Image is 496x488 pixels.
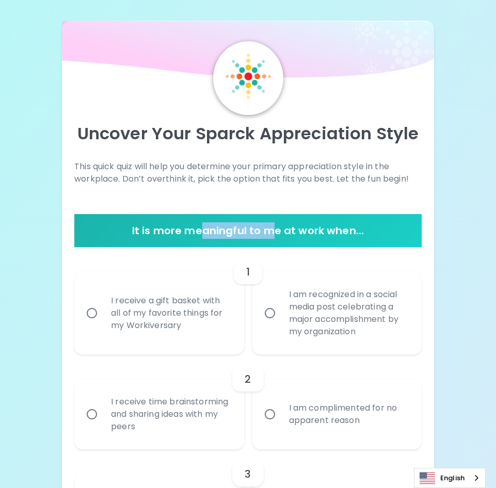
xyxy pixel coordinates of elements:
[245,371,251,387] h6: 2
[74,247,422,354] div: choice-group-check
[103,383,238,445] div: I receive time brainstorming and sharing ideas with my peers
[74,354,422,449] div: choice-group-check
[414,468,485,487] a: English
[62,21,434,83] img: wave
[74,123,422,144] p: Uncover Your Sparck Appreciation Style
[74,160,422,185] p: This quick quiz will help you determine your primary appreciation style in the workplace. Don’t o...
[246,264,250,280] h6: 1
[103,282,238,344] div: I receive a gift basket with all of my favorite things for my Workiversary
[245,466,251,482] h6: 3
[281,389,416,439] div: I am complimented for no apparent reason
[281,276,416,350] div: I am recognized in a social media post celebrating a major accomplishment by my organization
[414,468,486,488] aside: Language selected: English
[414,468,486,488] div: Language
[78,222,418,239] h6: It is more meaningful to me at work when...
[226,54,271,99] img: Sparck Logo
